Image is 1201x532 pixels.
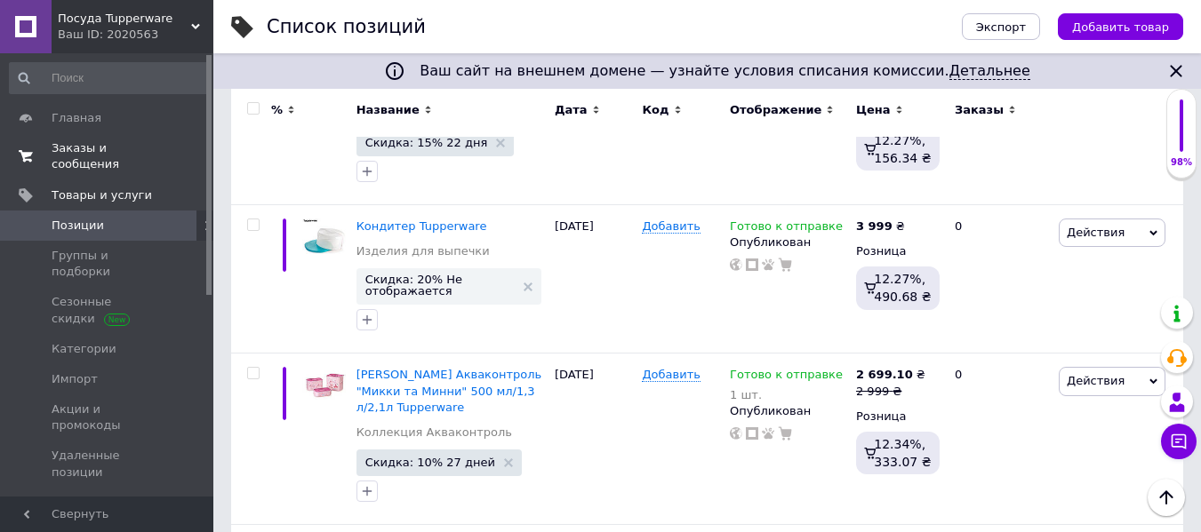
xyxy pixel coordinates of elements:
[356,425,512,441] a: Коллекция Акваконтроль
[52,218,104,234] span: Позиции
[949,62,1030,80] a: Детальнее
[271,102,283,118] span: %
[52,341,116,357] span: Категории
[1067,226,1125,239] span: Действия
[365,457,495,468] span: Скидка: 10% 27 дней
[555,102,588,118] span: Дата
[52,401,164,433] span: Акции и промокоды
[356,243,490,259] a: Изделия для выпечки
[52,187,152,203] span: Товары и услуги
[365,137,488,148] span: Скидка: 15% 22 дня
[955,102,1004,118] span: Заказы
[550,204,638,353] div: [DATE]
[856,243,940,259] div: Розница
[1058,13,1183,40] button: Добавить товар
[9,62,210,94] input: Поиск
[58,11,191,27] span: Посуда Tupperware
[302,218,348,263] img: Кондитер Tupperware
[962,13,1040,40] button: Экспорт
[356,219,487,233] a: Кондитер Tupperware
[874,272,931,304] span: 12.27%, 490.68 ₴
[1072,20,1169,34] span: Добавить товар
[856,218,905,234] div: ₴
[52,448,164,480] span: Удаленные позиции
[356,368,542,413] a: [PERSON_NAME] Акваконтроль "Микки та Минни" 500 мл/1,3 л/2,1л Tupperware
[1148,479,1185,516] button: Наверх
[642,368,700,382] span: Добавить
[52,371,98,387] span: Импорт
[1067,374,1125,387] span: Действия
[1161,424,1197,459] button: Чат с покупателем
[730,403,847,419] div: Опубликован
[730,102,821,118] span: Отображение
[874,133,931,165] span: 12.27%, 156.34 ₴
[356,102,420,118] span: Название
[302,367,348,407] img: Набор Контейнеров Акваконтроль "Микки та Минни" 500 мл/1,3 л/2,1л Tupperware
[856,219,893,233] b: 3 999
[730,234,847,250] div: Опубликован
[874,437,931,469] span: 12.34%, 333.07 ₴
[52,110,101,126] span: Главная
[856,384,925,400] div: 2 999 ₴
[730,368,843,386] span: Готово к отправке
[856,368,913,381] b: 2 699.10
[550,353,638,525] div: [DATE]
[52,248,164,280] span: Группы и подборки
[365,274,515,297] span: Скидка: 20% Не отображается
[52,294,164,326] span: Сезонные скидки
[1165,60,1187,82] svg: Закрыть
[420,62,1030,80] span: Ваш сайт на внешнем домене — узнайте условия списания комиссии.
[730,388,843,401] div: 1 шт.
[267,18,426,36] div: Список позиций
[856,367,925,383] div: ₴
[58,27,213,43] div: Ваш ID: 2020563
[730,219,843,238] span: Готово к отправке
[642,102,669,118] span: Код
[944,353,1054,525] div: 0
[944,204,1054,353] div: 0
[856,102,891,118] span: Цена
[856,409,940,425] div: Розница
[976,20,1026,34] span: Экспорт
[52,140,164,172] span: Заказы и сообщения
[1167,156,1196,169] div: 98%
[642,219,700,234] span: Добавить
[52,495,164,527] span: Восстановление позиций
